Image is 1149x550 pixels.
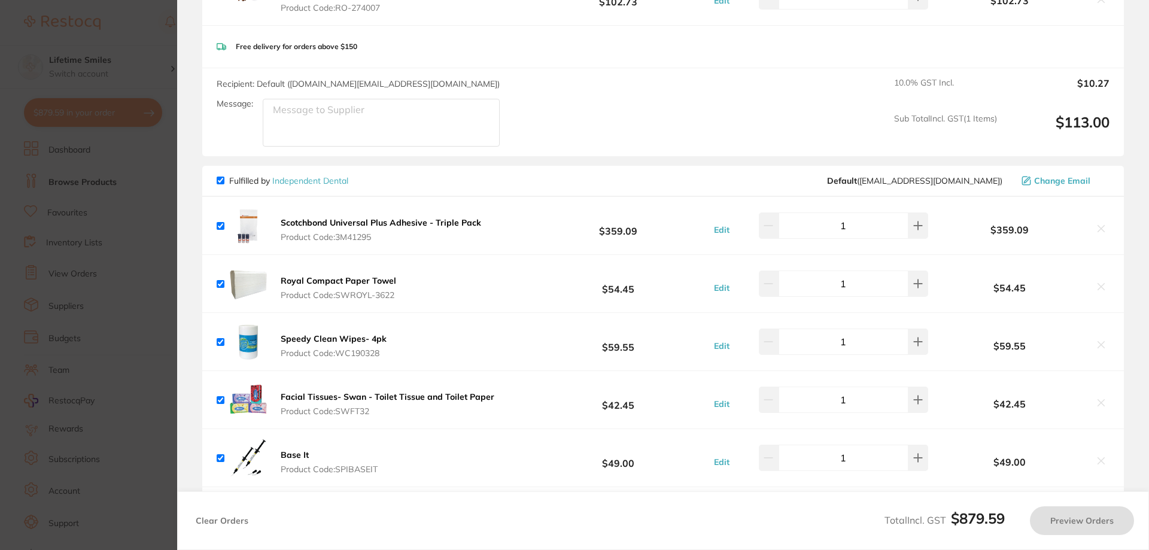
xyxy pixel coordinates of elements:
[277,333,390,358] button: Speedy Clean Wipes- 4pk Product Code:WC190328
[894,78,997,104] span: 10.0 % GST Incl.
[281,217,481,228] b: Scotchbond Universal Plus Adhesive - Triple Pack
[281,449,309,460] b: Base It
[529,389,707,411] b: $42.45
[281,333,387,344] b: Speedy Clean Wipes- 4pk
[884,514,1005,526] span: Total Incl. GST
[1007,78,1110,104] output: $10.27
[1018,175,1110,186] button: Change Email
[281,464,378,474] span: Product Code: SPIBASEIT
[1034,176,1090,186] span: Change Email
[281,348,387,358] span: Product Code: WC190328
[281,406,494,416] span: Product Code: SWFT32
[529,331,707,353] b: $59.55
[710,399,733,409] button: Edit
[277,391,498,417] button: Facial Tissues- Swan - Toilet Tissue and Toilet Paper Product Code:SWFT32
[281,232,481,242] span: Product Code: 3M41295
[931,457,1088,467] b: $49.00
[277,275,400,300] button: Royal Compact Paper Towel Product Code:SWROYL-3622
[1030,506,1134,535] button: Preview Orders
[236,42,357,51] p: Free delivery for orders above $150
[229,381,268,419] img: eWg5a200Zw
[277,449,381,475] button: Base It Product Code:SPIBASEIT
[229,323,268,361] img: MTJiY2Y3Zg
[827,176,1002,186] span: orders@independentdental.com.au
[529,447,707,469] b: $49.00
[229,206,268,245] img: ejh4eHd3cg
[217,99,253,109] label: Message:
[277,217,485,242] button: Scotchbond Universal Plus Adhesive - Triple Pack Product Code:3M41295
[272,175,348,186] a: Independent Dental
[192,506,252,535] button: Clear Orders
[281,290,396,300] span: Product Code: SWROYL-3622
[931,224,1088,235] b: $359.09
[281,3,519,13] span: Product Code: RO-274007
[931,399,1088,409] b: $42.45
[229,439,268,477] img: NDg0dXlvMg
[710,457,733,467] button: Edit
[951,509,1005,527] b: $879.59
[710,341,733,351] button: Edit
[529,273,707,295] b: $54.45
[281,275,396,286] b: Royal Compact Paper Towel
[229,265,268,303] img: Z2VjYW5vaQ
[710,224,733,235] button: Edit
[931,282,1088,293] b: $54.45
[710,282,733,293] button: Edit
[1007,114,1110,147] output: $113.00
[281,391,494,402] b: Facial Tissues- Swan - Toilet Tissue and Toilet Paper
[529,215,707,237] b: $359.09
[931,341,1088,351] b: $59.55
[229,176,348,186] p: Fulfilled by
[827,175,857,186] b: Default
[894,114,997,147] span: Sub Total Incl. GST ( 1 Items)
[217,78,500,89] span: Recipient: Default ( [DOMAIN_NAME][EMAIL_ADDRESS][DOMAIN_NAME] )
